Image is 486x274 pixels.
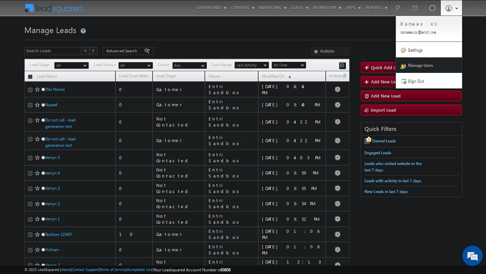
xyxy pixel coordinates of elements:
span: All [55,62,87,68]
button: Actions [311,47,350,55]
div: [DATE] 03:54 PM [262,200,322,207]
div: Customer [156,102,202,108]
div: 10 [119,231,150,237]
span: Engaged Leads [364,150,391,155]
span: Owner [158,62,172,68]
span: New Leads in last 7 days [364,189,408,194]
span: Advanced Search [106,48,139,54]
a: All [118,62,153,69]
span: All Time [272,62,304,68]
a: derryn 4 [45,170,60,175]
a: Lead Stage [153,72,179,81]
em: Start Chat [92,208,123,217]
div: 0 [119,137,150,143]
a: Last Activity [235,62,269,68]
div: [DATE] 03:59 PM [262,170,322,176]
div: 0 [119,102,150,108]
span: Lead Stage [30,62,54,68]
span: Quick Add Lead [371,64,403,70]
a: Lead Score Main [116,72,152,81]
span: Your Leadsquared Account Number is [154,267,231,272]
span: Modified On [262,74,285,79]
div: Entri Sandbox [209,167,255,179]
a: Sign Out [396,73,462,88]
div: Not Contacted [156,152,202,164]
a: derryn 2 [45,201,60,206]
a: Show All Items [198,62,206,69]
a: [No Name] [45,87,65,92]
div: [DATE] 03:55 PM [262,185,322,191]
div: [DATE] 04:22 PM [262,137,322,143]
div: 0 [119,185,150,191]
span: Manage Leads [24,24,76,35]
span: Leads who visited website in the last 7 days [364,161,422,172]
span: (sorted descending) [286,74,291,79]
span: Lead Source [94,62,118,68]
a: derryn 2 [45,186,60,191]
div: Not Contacted [156,182,202,194]
div: Not Contacted [156,259,202,271]
span: Actions [326,72,342,81]
span: Lead Stage [156,73,176,78]
a: Nazeef [45,102,57,107]
div: Quick Filters [361,122,462,136]
div: Chat with us now [35,35,113,44]
span: Starred Leads [372,138,396,143]
a: TestUser 12345? [45,232,72,237]
div: Not Contacted [156,116,202,128]
span: Add New Lead [371,93,401,99]
a: All Time [272,62,306,68]
a: derryn 5 [45,155,60,160]
a: Terms of Service [100,267,126,272]
a: Do not call - lead generation test [45,136,76,148]
div: 0 [119,200,150,207]
div: [DATE] 03:52 PM [262,216,322,222]
div: 0 [119,262,150,268]
a: Ramees KV ramees.kv@entri.me [396,16,462,42]
div: Not Contacted [156,213,202,225]
div: Not Contacted [156,197,202,210]
div: Entri Sandbox [209,213,255,225]
a: Modified On (sorted descending) [259,72,294,81]
a: Settings [396,42,462,57]
div: [DATE] 06:41 PM [262,83,322,95]
span: Import Lead [371,107,396,113]
div: 0 [119,216,150,222]
div: Entri Sandbox [209,134,255,146]
div: 0 [119,155,150,161]
a: Do not call - lead generation test [45,117,76,129]
div: 0 [119,170,150,176]
div: [DATE] 04:03 PM [262,155,322,161]
button: ? [89,47,98,55]
div: Entri Sandbox [209,228,255,240]
div: Entri Sandbox [209,83,255,95]
a: derryn 2 [45,263,60,268]
span: Leads with activity in last 7 days [364,178,421,183]
span: Date Range [211,62,235,68]
div: Entri Sandbox [209,116,255,128]
div: [DATE] 01:06 PM [262,228,322,240]
div: 0 [119,247,150,253]
div: Entri Sandbox [209,152,255,164]
div: Entri Sandbox [209,182,255,194]
span: Owner [209,74,220,79]
span: ? [92,48,95,54]
img: d_60004797649_company_0_60004797649 [11,35,28,44]
div: Entri Sandbox [209,197,255,210]
a: Hisham [45,247,59,252]
input: Check all records [28,75,32,79]
div: Minimize live chat window [111,3,127,20]
div: [DATE] 04:22 PM [262,119,322,125]
a: derryn 1 [45,216,60,221]
img: Search [84,49,87,52]
div: Customer [156,247,202,253]
div: [DATE] 05:40 PM [262,102,322,108]
span: © 2025 LeadSquared | | | | | [24,267,231,273]
a: Manage Users [396,57,462,73]
div: Entri Sandbox [209,259,255,271]
span: All [119,62,151,68]
div: Entri Sandbox [209,99,255,111]
a: Lead Name [33,73,60,81]
p: ramee s.kv@ entri .me [400,29,458,34]
textarea: Type your message and hit 'Enter' [9,62,123,202]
